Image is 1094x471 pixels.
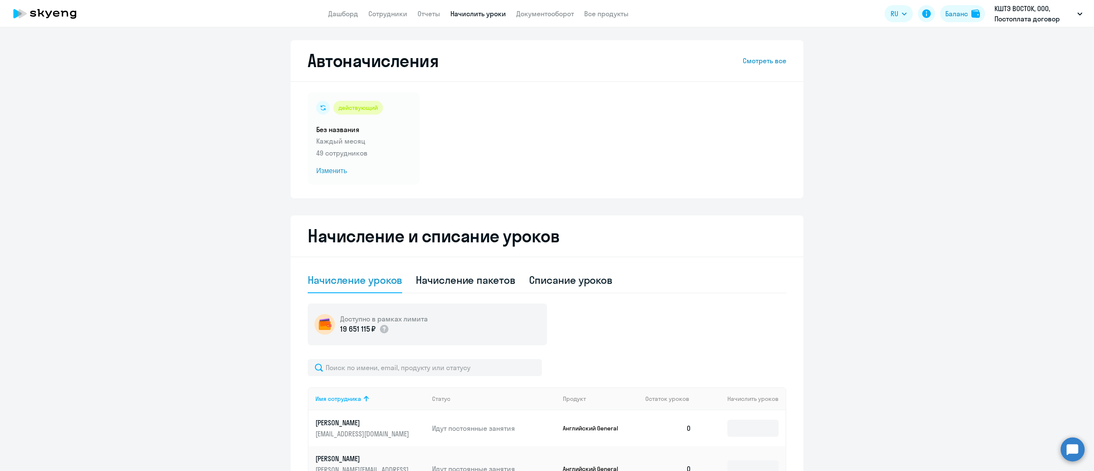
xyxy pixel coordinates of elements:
div: Начисление уроков [308,273,402,287]
div: действующий [333,101,383,115]
div: Статус [432,395,450,403]
p: 19 651 115 ₽ [340,324,376,335]
td: 0 [638,410,698,446]
a: Все продукты [584,9,629,18]
p: Идут постоянные занятия [432,424,556,433]
img: balance [971,9,980,18]
div: Остаток уроков [645,395,698,403]
div: Статус [432,395,556,403]
p: 49 сотрудников [316,148,411,158]
span: RU [891,9,898,19]
a: Начислить уроки [450,9,506,18]
a: Сотрудники [368,9,407,18]
th: Начислить уроков [698,387,785,410]
input: Поиск по имени, email, продукту или статусу [308,359,542,376]
div: Продукт [563,395,586,403]
a: [PERSON_NAME][EMAIL_ADDRESS][DOMAIN_NAME] [315,418,425,439]
a: Дашборд [328,9,358,18]
a: Документооборот [516,9,574,18]
div: Имя сотрудника [315,395,361,403]
span: Остаток уроков [645,395,689,403]
p: Каждый месяц [316,136,411,146]
a: Отчеты [418,9,440,18]
h2: Начисление и списание уроков [308,226,786,246]
p: Английский General [563,424,627,432]
a: Смотреть все [743,56,786,66]
div: Имя сотрудника [315,395,425,403]
p: [PERSON_NAME] [315,454,411,463]
div: Начисление пакетов [416,273,515,287]
h5: Без названия [316,125,411,134]
div: Баланс [945,9,968,19]
span: Изменить [316,166,411,176]
h2: Автоначисления [308,50,438,71]
button: RU [885,5,913,22]
div: Списание уроков [529,273,613,287]
h5: Доступно в рамках лимита [340,314,428,324]
button: КШТЭ ВОСТОК, ООО, Постоплата договор [990,3,1087,24]
p: КШТЭ ВОСТОК, ООО, Постоплата договор [994,3,1074,24]
img: wallet-circle.png [315,314,335,335]
p: [EMAIL_ADDRESS][DOMAIN_NAME] [315,429,411,439]
div: Продукт [563,395,639,403]
p: [PERSON_NAME] [315,418,411,427]
button: Балансbalance [940,5,985,22]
